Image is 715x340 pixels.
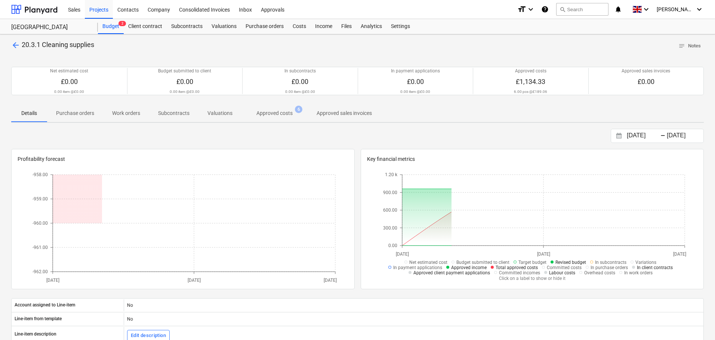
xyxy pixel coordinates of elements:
span: 20.3.1 Cleaning supplies [22,41,94,49]
a: Analytics [356,19,386,34]
span: 2 [118,21,126,26]
span: In subcontracts [595,260,626,265]
a: Client contract [124,19,167,34]
i: Knowledge base [541,5,549,14]
span: In client contracts [637,265,673,270]
i: notifications [614,5,622,14]
span: In work orders [624,270,653,275]
div: No [124,313,703,325]
p: Approved sales invoices [317,109,372,117]
span: Notes [678,42,701,50]
p: Profitability forecast [18,155,348,163]
span: In purchase orders [591,265,628,270]
span: Variations [635,260,656,265]
span: Revised budget [555,260,586,265]
tspan: [DATE] [537,251,550,256]
i: keyboard_arrow_down [695,5,704,14]
p: Approved sales invoices [622,68,670,74]
p: Approved costs [515,68,546,74]
span: [PERSON_NAME] [657,6,694,12]
tspan: [DATE] [188,277,201,283]
p: 0.00 item @ £0.00 [54,89,84,94]
div: [GEOGRAPHIC_DATA] [11,24,89,31]
tspan: -958.00 [33,172,48,177]
button: Notes [675,40,704,52]
span: Committed costs [547,265,582,270]
input: End Date [665,131,703,141]
a: Subcontracts [167,19,207,34]
span: Committed incomes [499,270,540,275]
span: search [560,6,565,12]
input: Start Date [625,131,663,141]
button: Search [556,3,608,16]
p: Purchase orders [56,109,94,117]
p: Key financial metrics [367,155,698,163]
i: format_size [517,5,526,14]
tspan: 1.20 k [385,172,398,177]
tspan: [DATE] [324,277,337,283]
tspan: 0.00 [388,243,397,248]
p: 6.00 pcs @ £189.06 [514,89,547,94]
tspan: 600.00 [383,208,397,213]
a: Settings [386,19,414,34]
span: Approved client payment applications [413,270,490,275]
a: Income [311,19,337,34]
span: £1,134.33 [516,78,545,85]
a: Costs [288,19,311,34]
p: Line-item from template [15,316,62,322]
span: Labour costs [549,270,575,275]
p: Line-item description [15,331,56,337]
tspan: [DATE] [673,251,686,256]
span: Target budget [518,260,546,265]
iframe: Chat Widget [678,304,715,340]
span: 6 [295,106,302,113]
a: Files [337,19,356,34]
p: Budget submitted to client [158,68,211,74]
div: - [660,134,665,138]
div: Edit description [131,331,166,340]
p: Valuations [207,109,232,117]
p: Net estimated cost [50,68,88,74]
span: £0.00 [61,78,78,85]
span: notes [678,43,685,49]
tspan: 900.00 [383,190,397,195]
tspan: [DATE] [46,277,59,283]
p: Click on a label to show or hide it [380,275,685,282]
p: In payment applications [391,68,440,74]
tspan: -960.00 [33,221,48,226]
tspan: [DATE] [395,251,409,256]
a: Valuations [207,19,241,34]
p: Details [20,109,38,117]
p: Work orders [112,109,140,117]
tspan: -961.00 [33,245,48,250]
i: keyboard_arrow_down [526,5,535,14]
span: Overhead costs [584,270,615,275]
span: Total approved costs [496,265,538,270]
p: In subcontracts [284,68,316,74]
div: Budget [98,19,124,34]
span: arrow_back [11,41,20,50]
p: 0.00 item @ £0.00 [285,89,315,94]
p: 0.00 item @ £0.00 [170,89,200,94]
p: 0.00 item @ £0.00 [400,89,430,94]
span: £0.00 [292,78,308,85]
i: keyboard_arrow_down [642,5,651,14]
span: Net estimated cost [409,260,447,265]
a: Purchase orders [241,19,288,34]
p: Approved costs [256,109,293,117]
tspan: -959.00 [33,196,48,202]
button: Interact with the calendar and add the check-in date for your trip. [613,132,625,140]
span: £0.00 [176,78,193,85]
span: £0.00 [407,78,424,85]
p: Account assigned to Line-item [15,302,75,308]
